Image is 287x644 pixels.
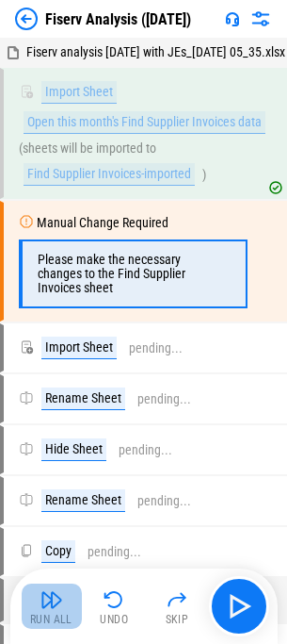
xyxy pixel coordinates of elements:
[41,540,75,563] div: Copy
[147,584,207,629] button: Skip
[41,489,125,512] div: Rename Sheet
[166,614,189,625] div: Skip
[22,584,82,629] button: Run All
[19,81,270,186] div: ( sheets will be imported to )
[30,614,72,625] div: Run All
[38,253,226,295] div: Please make the necessary changes to the Find Supplier Invoices sheet
[88,545,141,559] div: pending...
[26,44,285,59] span: Fiserv analysis [DATE] with JEs_[DATE] 05_35.xlsx
[37,216,168,230] div: Manual Change Required
[137,392,191,406] div: pending...
[103,588,125,611] img: Undo
[119,443,172,457] div: pending...
[45,10,191,28] div: Fiserv Analysis ([DATE])
[41,438,106,461] div: Hide Sheet
[24,111,265,134] div: Open this month's Find Supplier Invoices data
[84,584,144,629] button: Undo
[225,11,240,26] img: Support
[224,591,254,621] img: Main button
[249,8,272,30] img: Settings menu
[15,8,38,30] img: Back
[41,337,117,359] div: Import Sheet
[166,588,188,611] img: Skip
[24,163,195,186] div: Find Supplier Invoices-imported
[40,588,63,611] img: Run All
[129,341,183,355] div: pending...
[41,388,125,410] div: Rename Sheet
[100,614,128,625] div: Undo
[137,494,191,508] div: pending...
[41,81,117,104] div: Import Sheet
